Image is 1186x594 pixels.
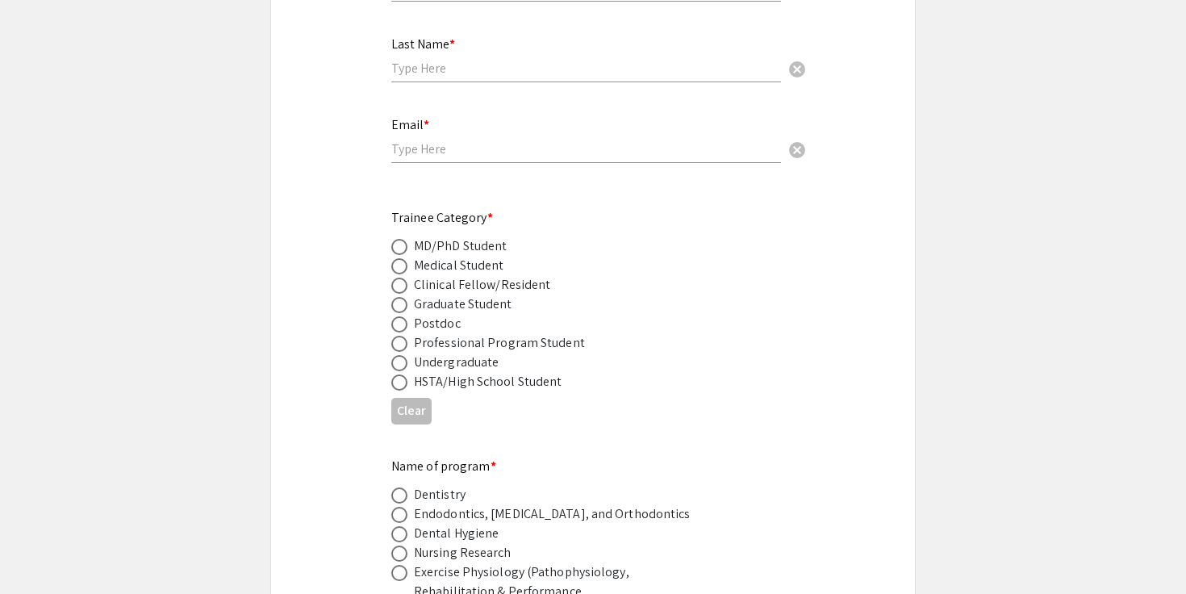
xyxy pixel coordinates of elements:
[414,524,499,543] div: Dental Hygiene
[414,372,562,391] div: HSTA/High School Student
[781,133,813,165] button: Clear
[414,485,466,504] div: Dentistry
[12,521,69,582] iframe: Chat
[414,275,550,295] div: Clinical Fellow/Resident
[391,116,429,133] mat-label: Email
[414,333,585,353] div: Professional Program Student
[414,236,507,256] div: MD/PhD Student
[391,398,432,425] button: Clear
[391,458,496,475] mat-label: Name of program
[414,543,512,563] div: Nursing Research
[414,504,691,524] div: Endodontics, [MEDICAL_DATA], and Orthodontics
[391,36,455,52] mat-label: Last Name
[414,314,461,333] div: Postdoc
[414,295,512,314] div: Graduate Student
[391,140,781,157] input: Type Here
[414,256,504,275] div: Medical Student
[414,353,499,372] div: Undergraduate
[391,60,781,77] input: Type Here
[787,60,807,79] span: cancel
[391,209,493,226] mat-label: Trainee Category
[781,52,813,85] button: Clear
[787,140,807,160] span: cancel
